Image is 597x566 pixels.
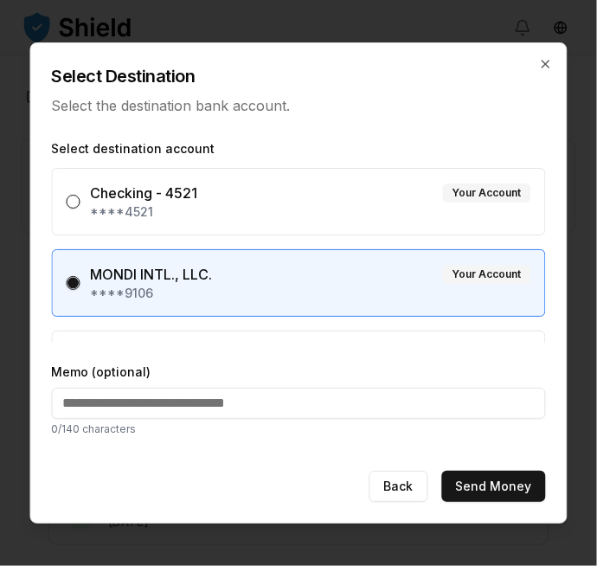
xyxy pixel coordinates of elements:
[91,264,213,285] div: MONDI INTL., LLC.
[369,471,428,502] button: Back
[67,276,80,290] button: MONDI INTL., LLC.Your Account****9106
[443,183,531,203] div: Your Account
[52,140,546,158] label: Select destination account
[52,64,546,88] h2: Select Destination
[52,363,546,381] label: Memo (optional)
[67,195,80,209] button: Checking - 4521Your Account****4521
[442,471,546,502] button: Send Money
[52,95,546,116] p: Select the destination bank account.
[443,265,531,284] div: Your Account
[91,183,198,203] div: Checking - 4521
[52,422,546,436] p: 0 /140 characters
